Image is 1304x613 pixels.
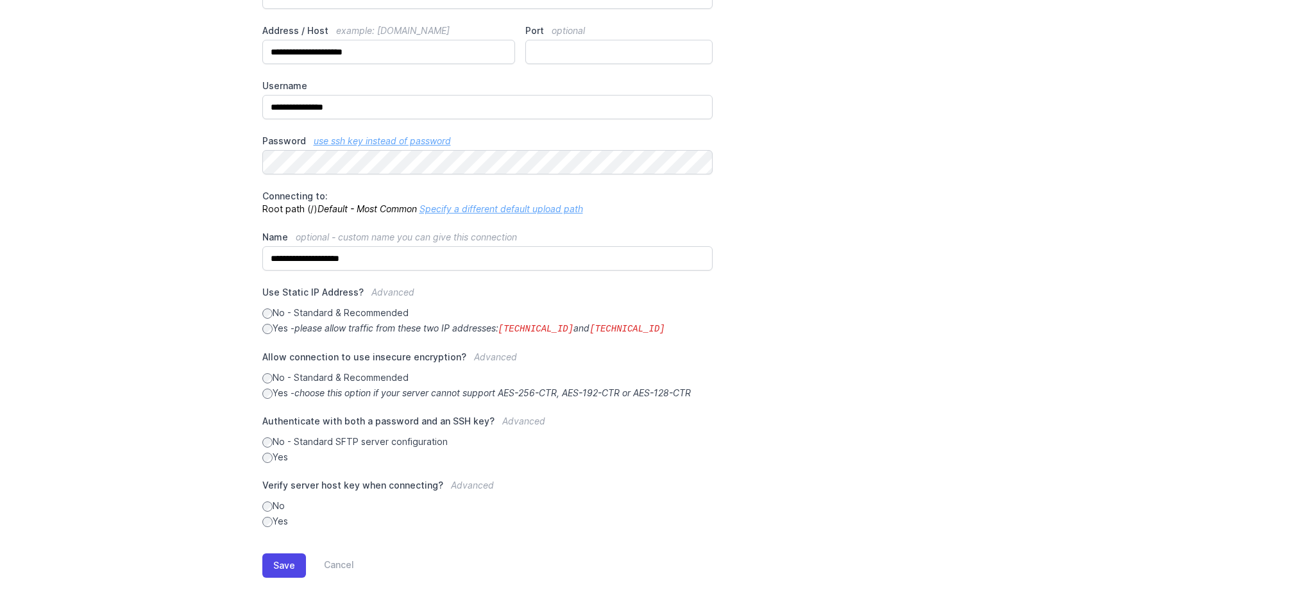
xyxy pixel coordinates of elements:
[498,324,574,334] code: [TECHNICAL_ID]
[262,286,713,306] label: Use Static IP Address?
[262,190,328,201] span: Connecting to:
[262,371,713,384] label: No - Standard & Recommended
[262,415,713,435] label: Authenticate with both a password and an SSH key?
[296,231,517,242] span: optional - custom name you can give this connection
[262,389,273,399] input: Yes -choose this option if your server cannot support AES-256-CTR, AES-192-CTR or AES-128-CTR
[262,135,713,147] label: Password
[502,416,545,426] span: Advanced
[262,437,273,448] input: No - Standard SFTP server configuration
[1240,549,1289,598] iframe: Drift Widget Chat Controller
[474,351,517,362] span: Advanced
[262,515,713,528] label: Yes
[294,387,691,398] i: choose this option if your server cannot support AES-256-CTR, AES-192-CTR or AES-128-CTR
[262,190,713,215] p: Root path (/)
[262,373,273,383] input: No - Standard & Recommended
[262,306,713,319] label: No - Standard & Recommended
[262,453,273,463] input: Yes
[451,480,494,491] span: Advanced
[262,387,713,399] label: Yes -
[306,553,354,578] a: Cancel
[589,324,665,334] code: [TECHNICAL_ID]
[262,553,306,578] button: Save
[336,25,450,36] span: example: [DOMAIN_NAME]
[262,435,713,448] label: No - Standard SFTP server configuration
[371,287,414,298] span: Advanced
[262,322,713,335] label: Yes -
[262,308,273,319] input: No - Standard & Recommended
[318,203,417,214] i: Default - Most Common
[262,351,713,371] label: Allow connection to use insecure encryption?
[262,451,713,464] label: Yes
[262,517,273,527] input: Yes
[262,500,713,512] label: No
[552,25,585,36] span: optional
[419,203,583,214] a: Specify a different default upload path
[262,479,713,500] label: Verify server host key when connecting?
[525,24,713,37] label: Port
[262,231,713,244] label: Name
[262,24,516,37] label: Address / Host
[262,501,273,512] input: No
[294,323,665,333] i: please allow traffic from these two IP addresses: and
[262,80,713,92] label: Username
[314,135,451,146] a: use ssh key instead of password
[262,324,273,334] input: Yes -please allow traffic from these two IP addresses:[TECHNICAL_ID]and[TECHNICAL_ID]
